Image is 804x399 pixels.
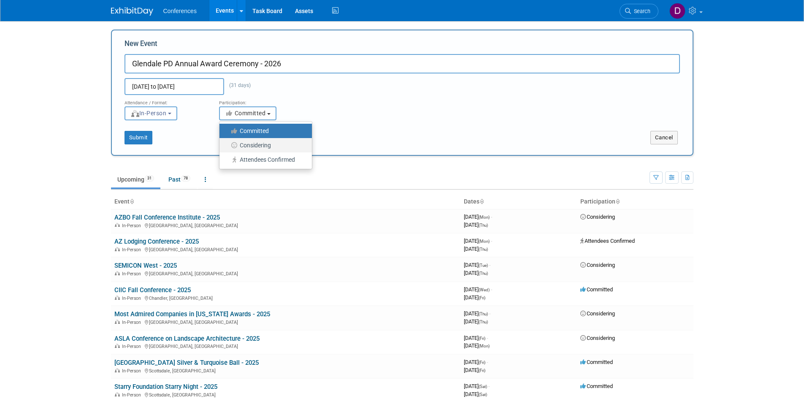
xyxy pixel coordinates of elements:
[114,262,177,269] a: SEMICON West - 2025
[479,336,485,341] span: (Fri)
[479,296,485,300] span: (Fri)
[115,320,120,324] img: In-Person Event
[464,310,490,317] span: [DATE]
[489,262,490,268] span: -
[114,246,457,252] div: [GEOGRAPHIC_DATA], [GEOGRAPHIC_DATA]
[115,247,120,251] img: In-Person Event
[464,335,488,341] span: [DATE]
[580,238,635,244] span: Attendees Confirmed
[114,294,457,301] div: Chandler, [GEOGRAPHIC_DATA]
[615,198,620,205] a: Sort by Participation Type
[491,286,492,293] span: -
[479,312,488,316] span: (Thu)
[122,344,143,349] span: In-Person
[224,140,303,151] label: Considering
[122,271,143,277] span: In-Person
[225,110,266,117] span: Committed
[115,368,120,372] img: In-Person Event
[479,247,488,252] span: (Thu)
[631,8,650,14] span: Search
[489,310,490,317] span: -
[464,286,492,293] span: [DATE]
[464,246,488,252] span: [DATE]
[464,342,490,349] span: [DATE]
[114,222,457,228] div: [GEOGRAPHIC_DATA], [GEOGRAPHIC_DATA]
[460,195,577,209] th: Dates
[479,320,488,324] span: (Thu)
[580,262,615,268] span: Considering
[114,367,457,374] div: Scottsdale, [GEOGRAPHIC_DATA]
[114,335,260,342] a: ASLA Conference on Landscape Architecture - 2025
[580,335,615,341] span: Considering
[650,131,678,144] button: Cancel
[114,342,457,349] div: [GEOGRAPHIC_DATA], [GEOGRAPHIC_DATA]
[115,223,120,227] img: In-Person Event
[114,310,270,318] a: Most Admired Companies in [US_STATE] Awards - 2025
[491,238,492,244] span: -
[114,286,191,294] a: CIIC Fall Conference - 2025
[464,222,488,228] span: [DATE]
[114,238,199,245] a: AZ Lodging Conference - 2025
[125,54,680,73] input: Name of Trade Show / Conference
[125,131,152,144] button: Submit
[620,4,658,19] a: Search
[479,223,488,228] span: (Thu)
[114,383,217,391] a: Starry Foundation Starry Night - 2025
[122,392,143,398] span: In-Person
[464,294,485,301] span: [DATE]
[163,8,197,14] span: Conferences
[114,270,457,277] div: [GEOGRAPHIC_DATA], [GEOGRAPHIC_DATA]
[487,335,488,341] span: -
[479,288,490,292] span: (Wed)
[479,271,488,276] span: (Thu)
[580,286,613,293] span: Committed
[145,175,154,182] span: 31
[114,318,457,325] div: [GEOGRAPHIC_DATA], [GEOGRAPHIC_DATA]
[114,214,220,221] a: AZBO Fall Conference Institute - 2025
[577,195,693,209] th: Participation
[224,82,251,88] span: (31 days)
[111,195,460,209] th: Event
[669,3,685,19] img: Diane Arabia
[219,106,276,120] button: Committed
[125,95,206,106] div: Attendance / Format:
[115,271,120,275] img: In-Person Event
[580,310,615,317] span: Considering
[111,171,160,187] a: Upcoming31
[479,198,484,205] a: Sort by Start Date
[115,344,120,348] img: In-Person Event
[580,383,613,389] span: Committed
[130,110,167,117] span: In-Person
[115,296,120,300] img: In-Person Event
[479,392,487,397] span: (Sat)
[224,154,303,165] label: Attendees Confirmed
[122,296,143,301] span: In-Person
[464,262,490,268] span: [DATE]
[464,367,485,373] span: [DATE]
[464,383,490,389] span: [DATE]
[224,125,303,136] label: Committed
[488,383,490,389] span: -
[181,175,190,182] span: 78
[219,95,301,106] div: Participation:
[479,368,485,373] span: (Fri)
[125,39,157,52] label: New Event
[464,359,488,365] span: [DATE]
[479,384,487,389] span: (Sat)
[114,391,457,398] div: Scottsdale, [GEOGRAPHIC_DATA]
[122,320,143,325] span: In-Person
[162,171,197,187] a: Past78
[111,7,153,16] img: ExhibitDay
[122,223,143,228] span: In-Person
[125,106,177,120] button: In-Person
[464,238,492,244] span: [DATE]
[479,239,490,244] span: (Mon)
[580,359,613,365] span: Committed
[479,263,488,268] span: (Tue)
[130,198,134,205] a: Sort by Event Name
[122,247,143,252] span: In-Person
[491,214,492,220] span: -
[122,368,143,374] span: In-Person
[479,215,490,220] span: (Mon)
[479,360,485,365] span: (Fri)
